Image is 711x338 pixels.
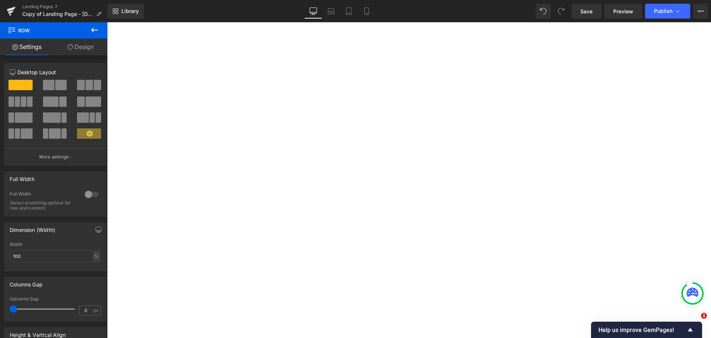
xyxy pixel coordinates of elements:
[107,4,144,19] a: New Library
[340,4,358,19] a: Tablet
[10,250,101,262] input: auto
[554,4,568,19] button: Redo
[10,277,43,288] div: Columns Gap
[10,172,34,182] div: Full Width
[322,4,340,19] a: Laptop
[701,313,707,319] span: 1
[39,154,69,160] p: More settings
[54,39,107,55] a: Design
[93,251,100,261] div: %
[358,4,375,19] a: Mobile
[10,296,101,302] div: Columns Gap
[10,200,76,211] div: Select stretching options for row and content.
[121,8,139,14] span: Library
[10,328,66,338] div: Height & Vertical Align
[22,4,107,10] a: Landing Pages
[693,4,708,19] button: More
[4,148,106,165] button: More settings
[604,4,642,19] a: Preview
[598,325,695,334] button: Show survey - Help us improve GemPages!
[645,4,690,19] button: Publish
[613,7,633,15] span: Preview
[10,191,77,199] div: Full Width
[580,7,592,15] span: Save
[536,4,551,19] button: Undo
[654,8,672,14] span: Publish
[686,313,704,331] iframe: Intercom live chat
[7,22,81,39] span: Row
[598,326,686,334] span: Help us improve GemPages!
[10,68,101,76] p: Desktop Layout
[10,223,55,233] div: Dimension (Width)
[304,4,322,19] a: Desktop
[10,242,101,247] div: Width
[93,308,100,313] span: px
[22,11,93,17] span: Copy of Landing Page - [DATE] 20:57:48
